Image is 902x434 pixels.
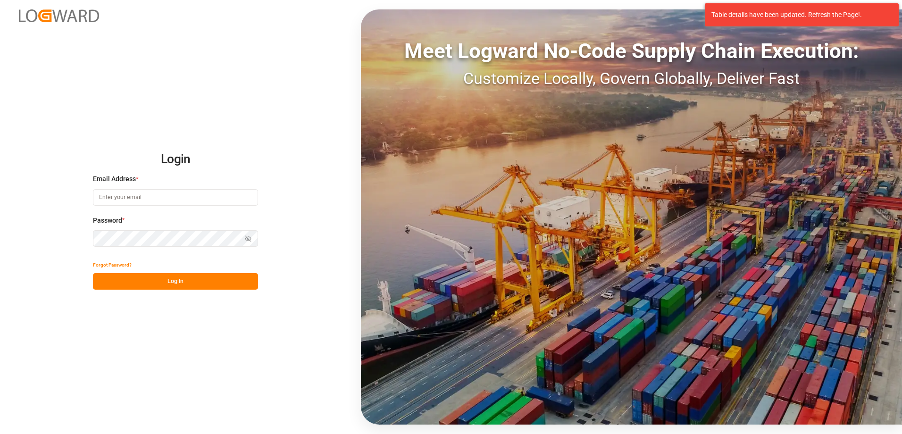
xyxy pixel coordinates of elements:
div: Table details have been updated. Refresh the Page!. [711,10,885,20]
button: Log In [93,273,258,290]
input: Enter your email [93,189,258,206]
button: Forgot Password? [93,257,132,273]
span: Email Address [93,174,136,184]
span: Password [93,216,122,225]
h2: Login [93,144,258,175]
img: Logward_new_orange.png [19,9,99,22]
div: Meet Logward No-Code Supply Chain Execution: [361,35,902,67]
div: Customize Locally, Govern Globally, Deliver Fast [361,67,902,91]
